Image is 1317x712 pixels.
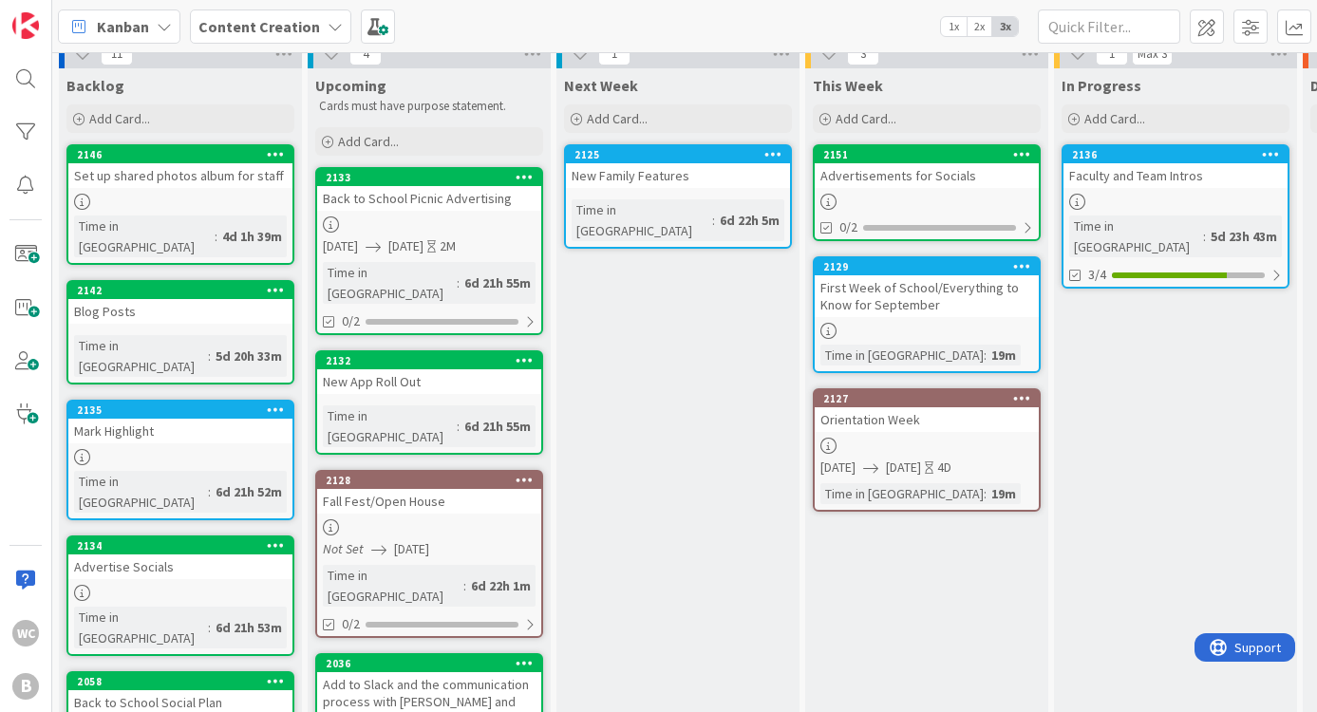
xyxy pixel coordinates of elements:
div: 2136 [1072,148,1288,161]
b: Content Creation [198,17,320,36]
i: Not Set [323,540,364,557]
div: Advertisements for Socials [815,163,1039,188]
span: : [208,481,211,502]
div: 2132 [317,352,541,369]
div: 4D [937,458,951,478]
span: : [463,575,466,596]
div: 6d 22h 1m [466,575,536,596]
span: 3x [992,17,1018,36]
a: 2142Blog PostsTime in [GEOGRAPHIC_DATA]:5d 20h 33m [66,280,294,384]
a: 2127Orientation Week[DATE][DATE]4DTime in [GEOGRAPHIC_DATA]:19m [813,388,1041,512]
div: 6d 22h 5m [715,210,784,231]
div: Faculty and Team Intros [1063,163,1288,188]
span: Backlog [66,76,124,95]
div: 2058 [77,675,292,688]
span: Support [40,3,86,26]
span: Add Card... [836,110,896,127]
div: 2134 [77,539,292,553]
div: 6d 21h 53m [211,617,287,638]
p: Cards must have purpose statement. [319,99,539,114]
span: This Week [813,76,883,95]
div: 2146Set up shared photos album for staff [68,146,292,188]
div: 2136 [1063,146,1288,163]
div: 2125New Family Features [566,146,790,188]
span: : [457,272,460,293]
div: 6d 21h 55m [460,416,536,437]
div: Time in [GEOGRAPHIC_DATA] [820,345,984,365]
div: Time in [GEOGRAPHIC_DATA] [323,405,457,447]
span: [DATE] [820,458,856,478]
div: 5d 20h 33m [211,346,287,366]
span: 0/2 [342,311,360,331]
div: 2129 [815,258,1039,275]
img: Visit kanbanzone.com [12,12,39,39]
div: 2127 [815,390,1039,407]
div: B [12,673,39,700]
a: 2125New Family FeaturesTime in [GEOGRAPHIC_DATA]:6d 22h 5m [564,144,792,249]
a: 2134Advertise SocialsTime in [GEOGRAPHIC_DATA]:6d 21h 53m [66,535,294,656]
div: 2127 [823,392,1039,405]
div: 2133 [326,171,541,184]
div: Mark Highlight [68,419,292,443]
div: 2128 [326,474,541,487]
a: 2128Fall Fest/Open HouseNot Set[DATE]Time in [GEOGRAPHIC_DATA]:6d 22h 1m0/2 [315,470,543,638]
span: : [208,617,211,638]
div: 2146 [77,148,292,161]
div: 2151 [823,148,1039,161]
span: 1 [598,43,630,66]
div: New Family Features [566,163,790,188]
div: Time in [GEOGRAPHIC_DATA] [323,262,457,304]
div: 2128Fall Fest/Open House [317,472,541,514]
a: 2132New App Roll OutTime in [GEOGRAPHIC_DATA]:6d 21h 55m [315,350,543,455]
span: Add Card... [587,110,648,127]
div: 5d 23h 43m [1206,226,1282,247]
div: 2135Mark Highlight [68,402,292,443]
div: 2135 [77,403,292,417]
div: 2058 [68,673,292,690]
div: 2125 [566,146,790,163]
div: Max 3 [1138,49,1167,59]
div: 2151 [815,146,1039,163]
span: 4 [349,43,382,66]
div: 2151Advertisements for Socials [815,146,1039,188]
span: : [457,416,460,437]
div: 2132New App Roll Out [317,352,541,394]
span: [DATE] [394,539,429,559]
div: 4d 1h 39m [217,226,287,247]
a: 2135Mark HighlightTime in [GEOGRAPHIC_DATA]:6d 21h 52m [66,400,294,520]
div: First Week of School/Everything to Know for September [815,275,1039,317]
div: 2142Blog Posts [68,282,292,324]
div: Time in [GEOGRAPHIC_DATA] [572,199,712,241]
div: 2146 [68,146,292,163]
div: 2129 [823,260,1039,273]
a: 2136Faculty and Team IntrosTime in [GEOGRAPHIC_DATA]:5d 23h 43m3/4 [1062,144,1289,289]
div: 2142 [68,282,292,299]
div: 2M [440,236,456,256]
span: 1x [941,17,967,36]
div: New App Roll Out [317,369,541,394]
div: 2128 [317,472,541,489]
a: 2129First Week of School/Everything to Know for SeptemberTime in [GEOGRAPHIC_DATA]:19m [813,256,1041,373]
span: 3/4 [1088,265,1106,285]
div: 6d 21h 55m [460,272,536,293]
div: Back to School Picnic Advertising [317,186,541,211]
span: 1 [1096,43,1128,66]
div: 2134Advertise Socials [68,537,292,579]
div: 2125 [574,148,790,161]
span: In Progress [1062,76,1141,95]
span: 0/2 [342,614,360,634]
div: 2142 [77,284,292,297]
a: 2151Advertisements for Socials0/2 [813,144,1041,241]
span: : [208,346,211,366]
div: Set up shared photos album for staff [68,163,292,188]
div: 2127Orientation Week [815,390,1039,432]
div: 2133 [317,169,541,186]
div: Time in [GEOGRAPHIC_DATA] [74,471,208,513]
span: [DATE] [388,236,423,256]
span: 0/2 [839,217,857,237]
span: 3 [847,43,879,66]
span: : [984,483,987,504]
div: 2136Faculty and Team Intros [1063,146,1288,188]
span: [DATE] [886,458,921,478]
div: 19m [987,345,1021,365]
